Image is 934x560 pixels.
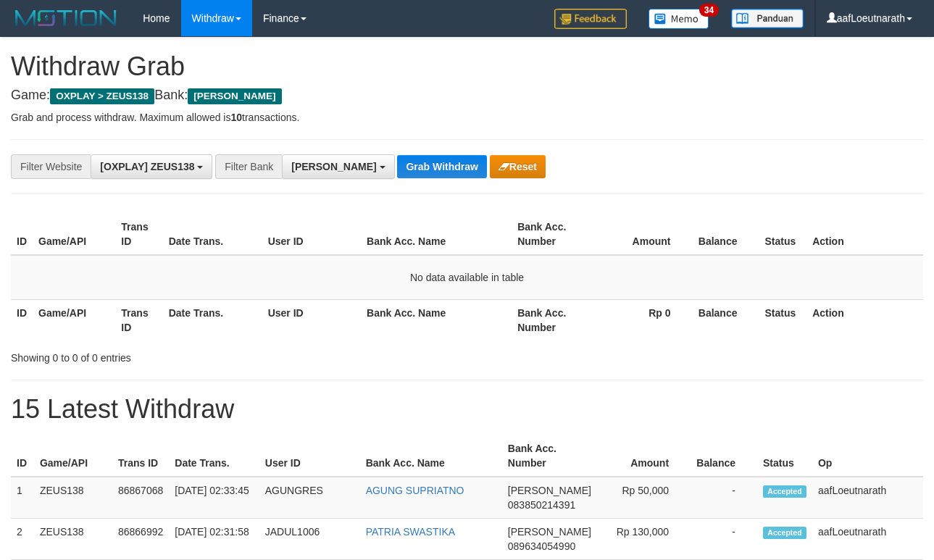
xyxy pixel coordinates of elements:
[11,110,923,125] p: Grab and process withdraw. Maximum allowed is transactions.
[508,485,591,496] span: [PERSON_NAME]
[163,299,262,340] th: Date Trans.
[100,161,194,172] span: [OXPLAY] ZEUS138
[693,299,759,340] th: Balance
[262,214,361,255] th: User ID
[115,299,162,340] th: Trans ID
[699,4,719,17] span: 34
[508,540,575,552] span: Copy 089634054990 to clipboard
[259,477,360,519] td: AGUNGRES
[112,519,169,560] td: 86866992
[512,214,594,255] th: Bank Acc. Number
[33,214,115,255] th: Game/API
[806,299,923,340] th: Action
[163,214,262,255] th: Date Trans.
[806,214,923,255] th: Action
[366,526,455,538] a: PATRIA SWASTIKA
[597,477,691,519] td: Rp 50,000
[11,345,378,365] div: Showing 0 to 0 of 0 entries
[397,155,486,178] button: Grab Withdraw
[502,435,597,477] th: Bank Acc. Number
[11,154,91,179] div: Filter Website
[490,155,546,178] button: Reset
[282,154,394,179] button: [PERSON_NAME]
[812,435,923,477] th: Op
[33,299,115,340] th: Game/API
[812,519,923,560] td: aafLoeutnarath
[759,299,806,340] th: Status
[11,395,923,424] h1: 15 Latest Withdraw
[11,7,121,29] img: MOTION_logo.png
[230,112,242,123] strong: 10
[508,499,575,511] span: Copy 083850214391 to clipboard
[188,88,281,104] span: [PERSON_NAME]
[262,299,361,340] th: User ID
[366,485,464,496] a: AGUNG SUPRIATNO
[649,9,709,29] img: Button%20Memo.svg
[360,435,502,477] th: Bank Acc. Name
[50,88,154,104] span: OXPLAY > ZEUS138
[812,477,923,519] td: aafLoeutnarath
[11,477,34,519] td: 1
[757,435,812,477] th: Status
[215,154,282,179] div: Filter Bank
[597,519,691,560] td: Rp 130,000
[291,161,376,172] span: [PERSON_NAME]
[34,519,112,560] td: ZEUS138
[763,485,806,498] span: Accepted
[34,477,112,519] td: ZEUS138
[34,435,112,477] th: Game/API
[361,214,512,255] th: Bank Acc. Name
[763,527,806,539] span: Accepted
[169,435,259,477] th: Date Trans.
[361,299,512,340] th: Bank Acc. Name
[508,526,591,538] span: [PERSON_NAME]
[594,214,693,255] th: Amount
[731,9,804,28] img: panduan.png
[259,519,360,560] td: JADUL1006
[512,299,594,340] th: Bank Acc. Number
[112,435,169,477] th: Trans ID
[11,88,923,103] h4: Game: Bank:
[11,435,34,477] th: ID
[11,255,923,300] td: No data available in table
[259,435,360,477] th: User ID
[597,435,691,477] th: Amount
[691,435,757,477] th: Balance
[169,519,259,560] td: [DATE] 02:31:58
[554,9,627,29] img: Feedback.jpg
[691,519,757,560] td: -
[693,214,759,255] th: Balance
[169,477,259,519] td: [DATE] 02:33:45
[112,477,169,519] td: 86867068
[91,154,212,179] button: [OXPLAY] ZEUS138
[691,477,757,519] td: -
[11,299,33,340] th: ID
[594,299,693,340] th: Rp 0
[11,214,33,255] th: ID
[759,214,806,255] th: Status
[115,214,162,255] th: Trans ID
[11,52,923,81] h1: Withdraw Grab
[11,519,34,560] td: 2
